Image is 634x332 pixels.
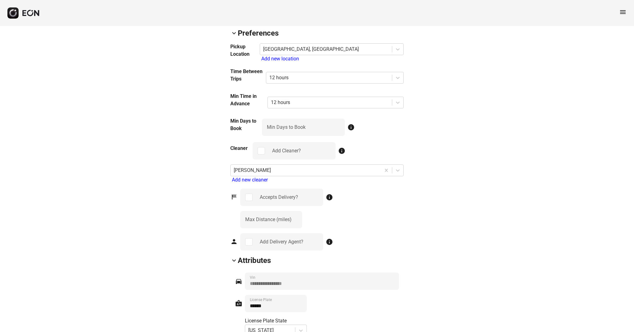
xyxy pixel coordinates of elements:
h3: Min Days to Book [230,117,262,132]
span: keyboard_arrow_down [230,257,238,264]
span: person [230,238,238,245]
span: directions_car [235,277,242,285]
h3: Min Time in Advance [230,93,267,107]
div: Add Cleaner? [272,147,301,155]
span: menu [619,8,627,16]
div: License Plate State [245,317,307,325]
div: Add Delivery Agent? [260,238,303,246]
div: Add new cleaner [232,176,404,184]
h3: Cleaner [230,145,248,152]
h2: Attributes [238,256,271,265]
div: Accepts Delivery? [260,194,298,201]
label: Min Days to Book [267,124,306,131]
h3: Pickup Location [230,43,260,58]
span: info [326,238,333,246]
span: info [338,147,345,155]
span: info [347,124,355,131]
span: sports_score [230,193,238,201]
label: License Plate [250,297,272,302]
label: Max Distance (miles) [245,216,292,223]
span: badge [235,299,242,307]
span: keyboard_arrow_down [230,29,238,37]
span: info [326,194,333,201]
h2: Preferences [238,28,279,38]
div: Add new location [261,55,404,63]
h3: Time Between Trips [230,68,266,83]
